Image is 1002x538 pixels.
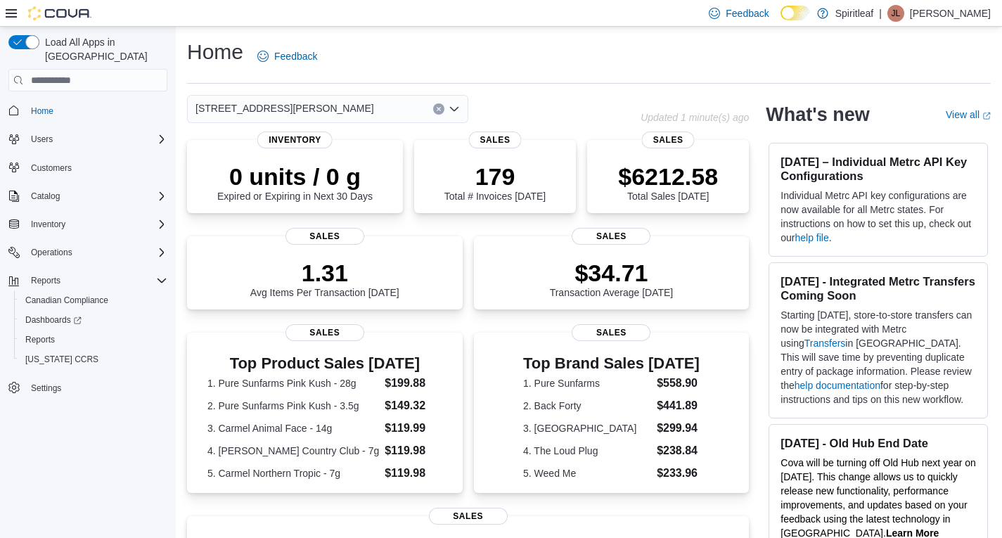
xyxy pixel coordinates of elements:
button: Home [3,100,173,120]
p: Individual Metrc API key configurations are now available for all Metrc states. For instructions ... [781,188,976,245]
span: Reports [25,334,55,345]
dt: 4. [PERSON_NAME] Country Club - 7g [207,444,379,458]
dt: 1. Pure Sunfarms Pink Kush - 28g [207,376,379,390]
dt: 2. Pure Sunfarms Pink Kush - 3.5g [207,399,379,413]
span: Canadian Compliance [25,295,108,306]
span: Load All Apps in [GEOGRAPHIC_DATA] [39,35,167,63]
h1: Home [187,38,243,66]
button: Catalog [3,186,173,206]
button: Reports [3,271,173,290]
a: View allExternal link [946,109,991,120]
span: Sales [285,228,364,245]
dt: 5. Carmel Northern Tropic - 7g [207,466,379,480]
span: Settings [31,383,61,394]
span: Home [25,101,167,119]
img: Cova [28,6,91,20]
dt: 2. Back Forty [523,399,651,413]
span: Reports [20,331,167,348]
span: Feedback [274,49,317,63]
p: Updated 1 minute(s) ago [641,112,749,123]
a: Dashboards [14,310,173,330]
span: Customers [31,162,72,174]
span: Sales [572,324,650,341]
dd: $233.96 [657,465,700,482]
button: Reports [14,330,173,350]
div: Total # Invoices [DATE] [444,162,546,202]
div: Total Sales [DATE] [618,162,718,202]
p: $6212.58 [618,162,718,191]
span: Washington CCRS [20,351,167,368]
p: 1.31 [250,259,399,287]
a: Reports [20,331,60,348]
span: Customers [25,159,167,177]
dt: 1. Pure Sunfarms [523,376,651,390]
dd: $441.89 [657,397,700,414]
a: Settings [25,380,67,397]
dd: $199.88 [385,375,442,392]
p: | [879,5,882,22]
a: help documentation [795,380,880,391]
span: Dashboards [20,312,167,328]
span: [STREET_ADDRESS][PERSON_NAME] [195,100,374,117]
span: Settings [25,379,167,397]
p: $34.71 [550,259,674,287]
span: Sales [429,508,508,525]
button: Inventory [3,214,173,234]
a: Transfers [804,338,846,349]
div: Jasper L [887,5,904,22]
span: JL [892,5,901,22]
span: Users [25,131,167,148]
button: Open list of options [449,103,460,115]
span: Inventory [257,132,333,148]
button: [US_STATE] CCRS [14,350,173,369]
a: help file [795,232,829,243]
div: Transaction Average [DATE] [550,259,674,298]
div: Expired or Expiring in Next 30 Days [217,162,373,202]
button: Users [3,129,173,149]
dd: $299.94 [657,420,700,437]
div: Avg Items Per Transaction [DATE] [250,259,399,298]
span: Operations [31,247,72,258]
p: [PERSON_NAME] [910,5,991,22]
dd: $149.32 [385,397,442,414]
span: Reports [31,275,60,286]
span: Operations [25,244,167,261]
p: Starting [DATE], store-to-store transfers can now be integrated with Metrc using in [GEOGRAPHIC_D... [781,308,976,406]
dd: $558.90 [657,375,700,392]
span: Users [31,134,53,145]
button: Clear input [433,103,444,115]
span: Sales [469,132,522,148]
span: Home [31,105,53,117]
dt: 3. Carmel Animal Face - 14g [207,421,379,435]
span: Dashboards [25,314,82,326]
dd: $119.98 [385,465,442,482]
button: Canadian Compliance [14,290,173,310]
h3: [DATE] - Old Hub End Date [781,436,976,450]
span: Feedback [726,6,769,20]
h3: [DATE] – Individual Metrc API Key Configurations [781,155,976,183]
a: Home [25,103,59,120]
button: Reports [25,272,66,289]
span: Sales [285,324,364,341]
h3: Top Brand Sales [DATE] [523,355,700,372]
span: Reports [25,272,167,289]
button: Catalog [25,188,65,205]
svg: External link [982,112,991,120]
a: Feedback [252,42,323,70]
dd: $238.84 [657,442,700,459]
span: [US_STATE] CCRS [25,354,98,365]
nav: Complex example [8,94,167,435]
dt: 3. [GEOGRAPHIC_DATA] [523,421,651,435]
button: Settings [3,378,173,398]
dt: 5. Weed Me [523,466,651,480]
button: Inventory [25,216,71,233]
a: Canadian Compliance [20,292,114,309]
span: Canadian Compliance [20,292,167,309]
a: [US_STATE] CCRS [20,351,104,368]
span: Dark Mode [781,20,781,21]
button: Customers [3,158,173,178]
p: 179 [444,162,546,191]
dd: $119.99 [385,420,442,437]
a: Dashboards [20,312,87,328]
h3: Top Product Sales [DATE] [207,355,442,372]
